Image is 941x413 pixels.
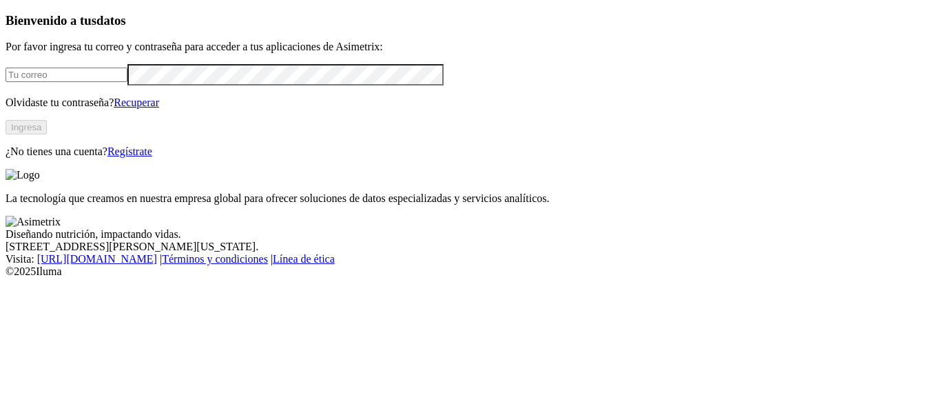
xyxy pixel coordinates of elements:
[6,216,61,228] img: Asimetrix
[6,169,40,181] img: Logo
[6,228,935,241] div: Diseñando nutrición, impactando vidas.
[6,120,47,134] button: Ingresa
[114,97,159,108] a: Recuperar
[6,97,935,109] p: Olvidaste tu contraseña?
[162,253,268,265] a: Términos y condiciones
[6,265,935,278] div: © 2025 Iluma
[6,41,935,53] p: Por favor ingresa tu correo y contraseña para acceder a tus aplicaciones de Asimetrix:
[273,253,335,265] a: Línea de ética
[107,145,152,157] a: Regístrate
[6,68,127,82] input: Tu correo
[37,253,157,265] a: [URL][DOMAIN_NAME]
[6,192,935,205] p: La tecnología que creamos en nuestra empresa global para ofrecer soluciones de datos especializad...
[6,253,935,265] div: Visita : | |
[6,145,935,158] p: ¿No tienes una cuenta?
[6,241,935,253] div: [STREET_ADDRESS][PERSON_NAME][US_STATE].
[6,13,935,28] h3: Bienvenido a tus
[96,13,126,28] span: datos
